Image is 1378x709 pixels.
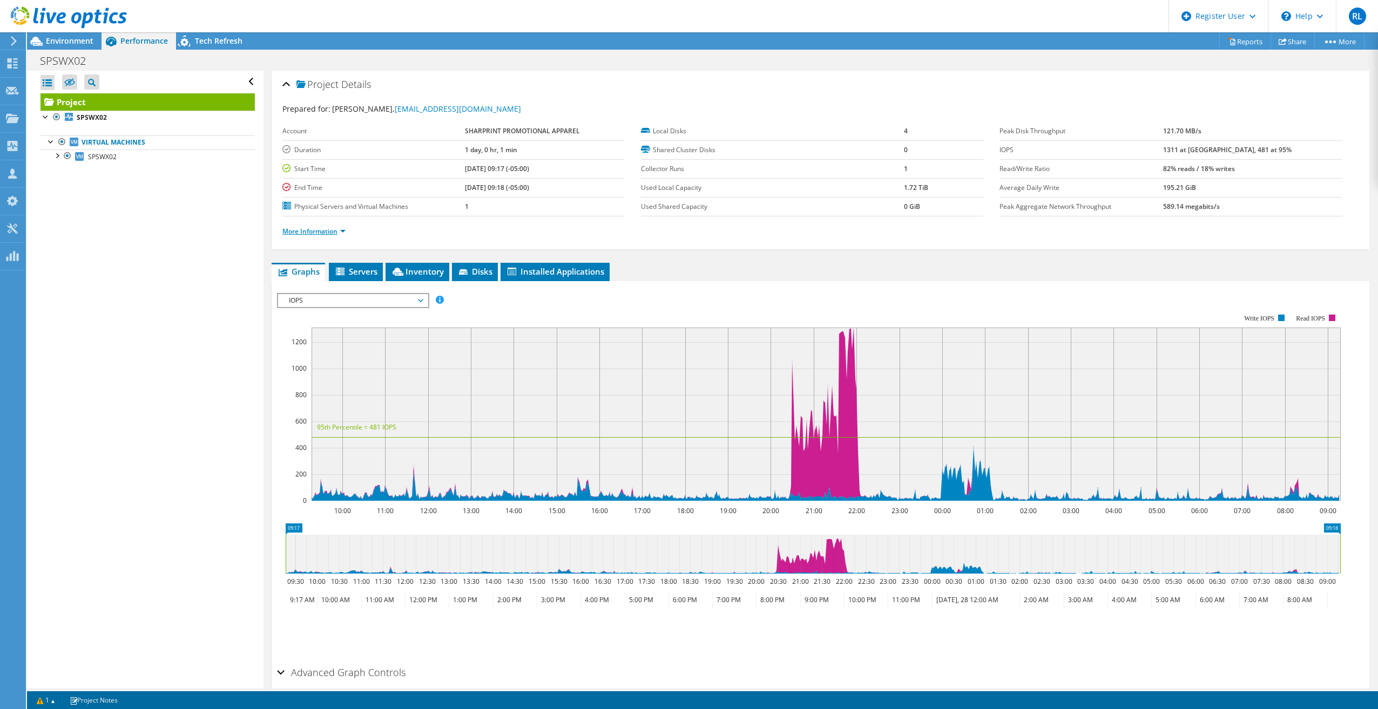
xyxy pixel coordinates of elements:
text: 06:00 [1191,506,1207,515]
text: 200 [295,469,307,479]
text: 23:00 [879,577,896,586]
text: 21:00 [805,506,822,515]
b: 195.21 GiB [1163,183,1196,192]
b: SPSWX02 [77,113,107,122]
text: 05:30 [1165,577,1181,586]
label: Shared Cluster Disks [641,145,903,155]
text: 10:00 [334,506,350,515]
b: 0 GiB [904,202,920,211]
text: 11:30 [374,577,391,586]
span: Project [296,79,339,90]
text: 17:30 [638,577,654,586]
a: More Information [282,227,346,236]
span: Environment [46,36,93,46]
text: 14:00 [505,506,522,515]
text: 20:00 [747,577,764,586]
text: 1200 [292,337,307,346]
h2: Advanced Graph Controls [277,662,406,683]
text: 18:30 [681,577,698,586]
label: End Time [282,182,465,193]
text: 18:00 [677,506,693,515]
span: Disks [457,266,492,277]
text: 13:00 [462,506,479,515]
b: 0 [904,145,908,154]
text: 17:00 [616,577,633,586]
a: More [1314,33,1365,50]
text: 0 [303,496,307,505]
text: 15:30 [550,577,567,586]
text: 01:00 [976,506,993,515]
span: Performance [120,36,168,46]
text: 1000 [292,364,307,373]
text: 00:00 [934,506,950,515]
text: 15:00 [548,506,565,515]
b: 4 [904,126,908,135]
text: 08:00 [1276,506,1293,515]
a: Virtual Machines [40,135,255,149]
text: 600 [295,417,307,426]
b: 1 [904,164,908,173]
text: 08:30 [1296,577,1313,586]
a: SPSWX02 [40,149,255,163]
text: 09:00 [1319,506,1336,515]
text: 03:00 [1055,577,1072,586]
text: 14:30 [506,577,523,586]
text: 06:00 [1187,577,1204,586]
b: [DATE] 09:18 (-05:00) [465,183,529,192]
text: 19:00 [704,577,720,586]
text: 21:00 [792,577,808,586]
label: Collector Runs [641,163,903,174]
label: Average Daily Write [999,182,1163,193]
a: Reports [1219,33,1271,50]
text: 12:00 [420,506,436,515]
b: 82% reads / 18% writes [1163,164,1235,173]
label: Prepared for: [282,104,330,114]
text: 03:00 [1062,506,1079,515]
text: 23:30 [901,577,918,586]
text: 07:30 [1253,577,1269,586]
text: 20:00 [762,506,779,515]
text: 22:00 [835,577,852,586]
text: 10:30 [330,577,347,586]
text: 12:30 [418,577,435,586]
text: 09:00 [1319,577,1335,586]
text: 05:00 [1148,506,1165,515]
h1: SPSWX02 [35,55,103,67]
text: 22:00 [848,506,864,515]
text: 13:00 [440,577,457,586]
b: 1 day, 0 hr, 1 min [465,145,517,154]
text: 02:00 [1019,506,1036,515]
a: Project Notes [62,693,125,707]
label: IOPS [999,145,1163,155]
a: 1 [29,693,63,707]
text: 03:30 [1077,577,1093,586]
label: Read/Write Ratio [999,163,1163,174]
span: IOPS [283,294,422,307]
text: 800 [295,390,307,399]
text: 14:00 [484,577,501,586]
text: 00:00 [923,577,940,586]
b: 1311 at [GEOGRAPHIC_DATA], 481 at 95% [1163,145,1292,154]
text: 02:00 [1011,577,1028,586]
text: 400 [295,443,307,452]
text: 22:30 [857,577,874,586]
text: 15:00 [528,577,545,586]
text: 07:00 [1231,577,1247,586]
text: 95th Percentile = 481 IOPS [317,422,396,432]
label: Duration [282,145,465,155]
label: Account [282,126,465,137]
b: 121.70 MB/s [1163,126,1201,135]
label: Used Shared Capacity [641,201,903,212]
span: Tech Refresh [195,36,242,46]
text: 18:00 [660,577,677,586]
a: [EMAIL_ADDRESS][DOMAIN_NAME] [395,104,521,114]
a: Share [1271,33,1315,50]
span: Installed Applications [506,266,604,277]
text: 13:30 [462,577,479,586]
span: Inventory [391,266,444,277]
text: 01:00 [967,577,984,586]
text: 23:00 [891,506,908,515]
text: 08:00 [1274,577,1291,586]
text: 02:30 [1033,577,1050,586]
text: 09:30 [287,577,303,586]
